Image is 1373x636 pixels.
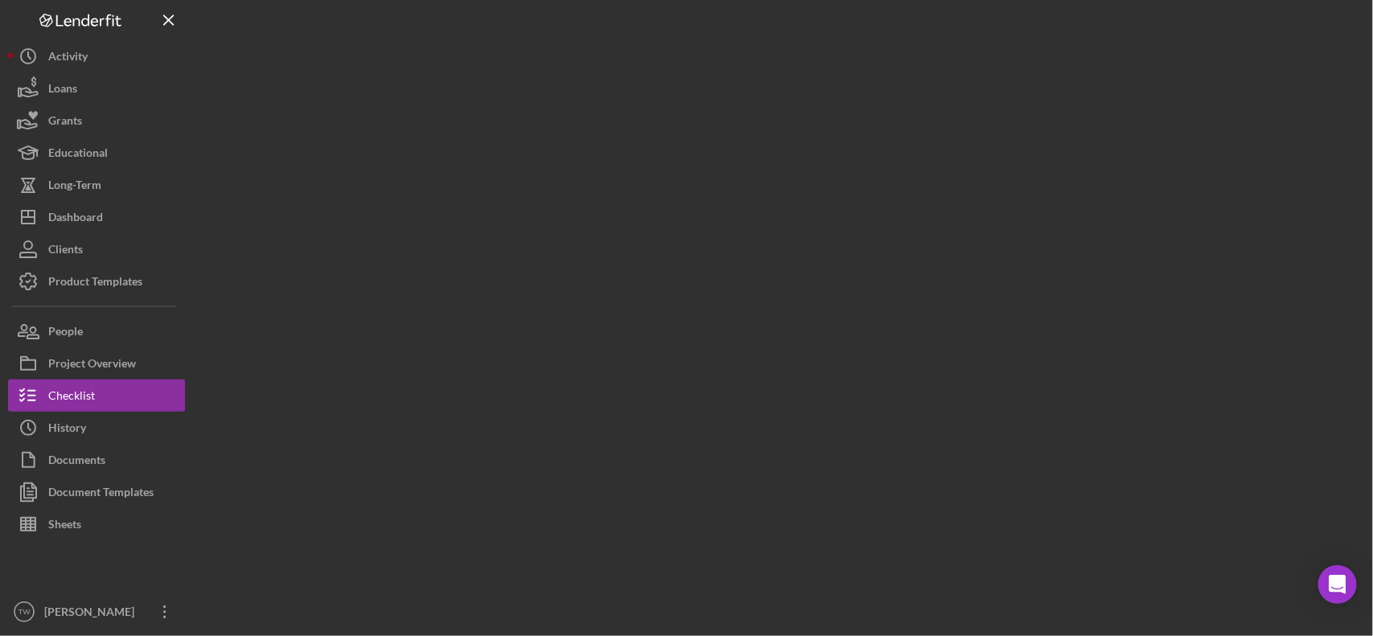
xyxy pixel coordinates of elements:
button: History [8,412,185,444]
div: Open Intercom Messenger [1318,565,1357,604]
button: Clients [8,233,185,265]
div: Long-Term [48,169,101,205]
div: Product Templates [48,265,142,302]
button: Project Overview [8,347,185,380]
button: Long-Term [8,169,185,201]
div: [PERSON_NAME] [40,596,145,632]
div: Dashboard [48,201,103,237]
div: Clients [48,233,83,269]
button: Grants [8,105,185,137]
div: History [48,412,86,448]
button: Activity [8,40,185,72]
button: Sheets [8,508,185,540]
button: Product Templates [8,265,185,297]
button: TW[PERSON_NAME] [8,596,185,628]
button: Dashboard [8,201,185,233]
button: Documents [8,444,185,476]
div: Documents [48,444,105,480]
button: People [8,315,185,347]
div: Grants [48,105,82,141]
button: Document Templates [8,476,185,508]
div: Educational [48,137,108,173]
div: Loans [48,72,77,109]
div: Sheets [48,508,81,544]
div: People [48,315,83,351]
div: Checklist [48,380,95,416]
button: Loans [8,72,185,105]
text: TW [18,608,31,617]
div: Project Overview [48,347,136,384]
button: Educational [8,137,185,169]
div: Activity [48,40,88,76]
div: Document Templates [48,476,154,512]
button: Checklist [8,380,185,412]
